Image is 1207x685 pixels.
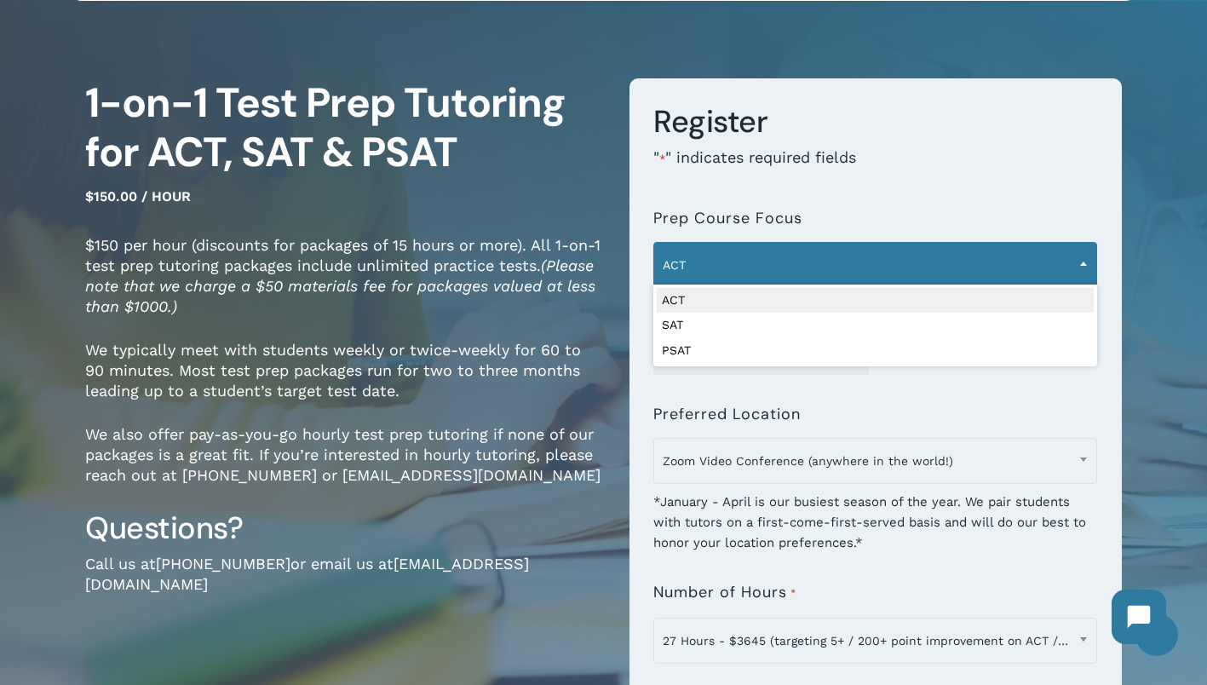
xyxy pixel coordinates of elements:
h3: Register [653,102,1097,141]
h3: Questions? [85,509,604,548]
h1: 1-on-1 Test Prep Tutoring for ACT, SAT & PSAT [85,78,604,177]
span: ACT [654,247,1096,283]
span: ACT [653,242,1097,288]
p: Call us at or email us at [85,554,604,618]
p: We typically meet with students weekly or twice-weekly for 60 to 90 minutes. Most test prep packa... [85,340,604,424]
label: Prep Course Focus [653,210,802,227]
li: SAT [657,313,1094,338]
label: Number of Hours [653,584,796,602]
span: $150.00 / hour [85,188,191,204]
p: We also offer pay-as-you-go hourly test prep tutoring if none of our packages is a great fit. If ... [85,424,604,509]
li: PSAT [657,338,1094,364]
span: Zoom Video Conference (anywhere in the world!) [654,443,1096,479]
span: Zoom Video Conference (anywhere in the world!) [653,438,1097,484]
span: 27 Hours - $3645 (targeting 5+ / 200+ point improvement on ACT / SAT; reg. $4050) [654,623,1096,659]
em: (Please note that we charge a $50 materials fee for packages valued at less than $1000.) [85,256,595,315]
a: [PHONE_NUMBER] [156,555,290,573]
label: Preferred Location [653,406,801,423]
p: $150 per hour (discounts for packages of 15 hours or more). All 1-on-1 test prep tutoring package... [85,235,604,340]
li: ACT [657,288,1094,314]
span: 27 Hours - $3645 (targeting 5+ / 200+ point improvement on ACT / SAT; reg. $4050) [653,618,1097,664]
div: *January - April is our busiest season of the year. We pair students with tutors on a first-come-... [653,481,1097,553]
p: " " indicates required fields [653,147,1097,193]
iframe: Chatbot [1095,573,1183,661]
